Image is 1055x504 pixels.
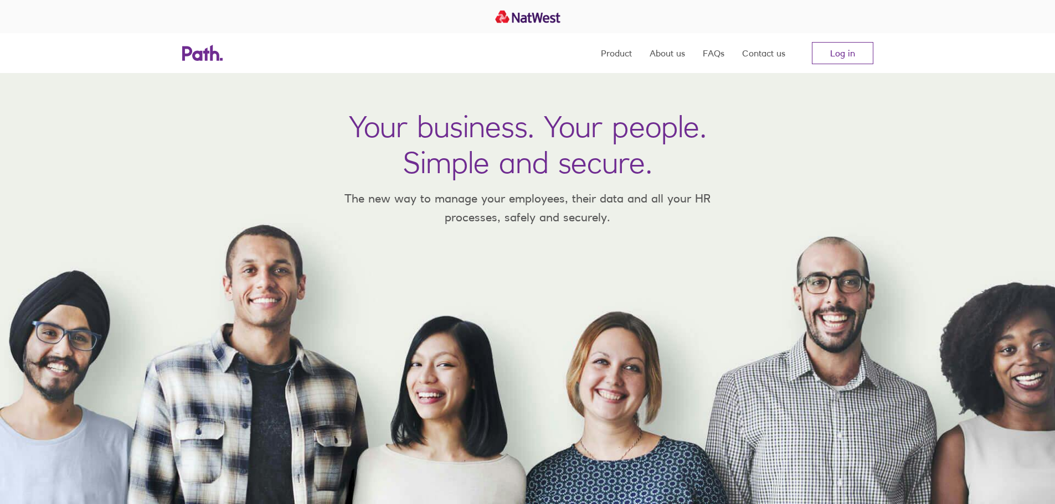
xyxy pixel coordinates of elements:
a: FAQs [703,33,724,73]
a: About us [650,33,685,73]
a: Log in [812,42,873,64]
a: Contact us [742,33,785,73]
a: Product [601,33,632,73]
p: The new way to manage your employees, their data and all your HR processes, safely and securely. [328,189,727,226]
h1: Your business. Your people. Simple and secure. [349,108,707,180]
